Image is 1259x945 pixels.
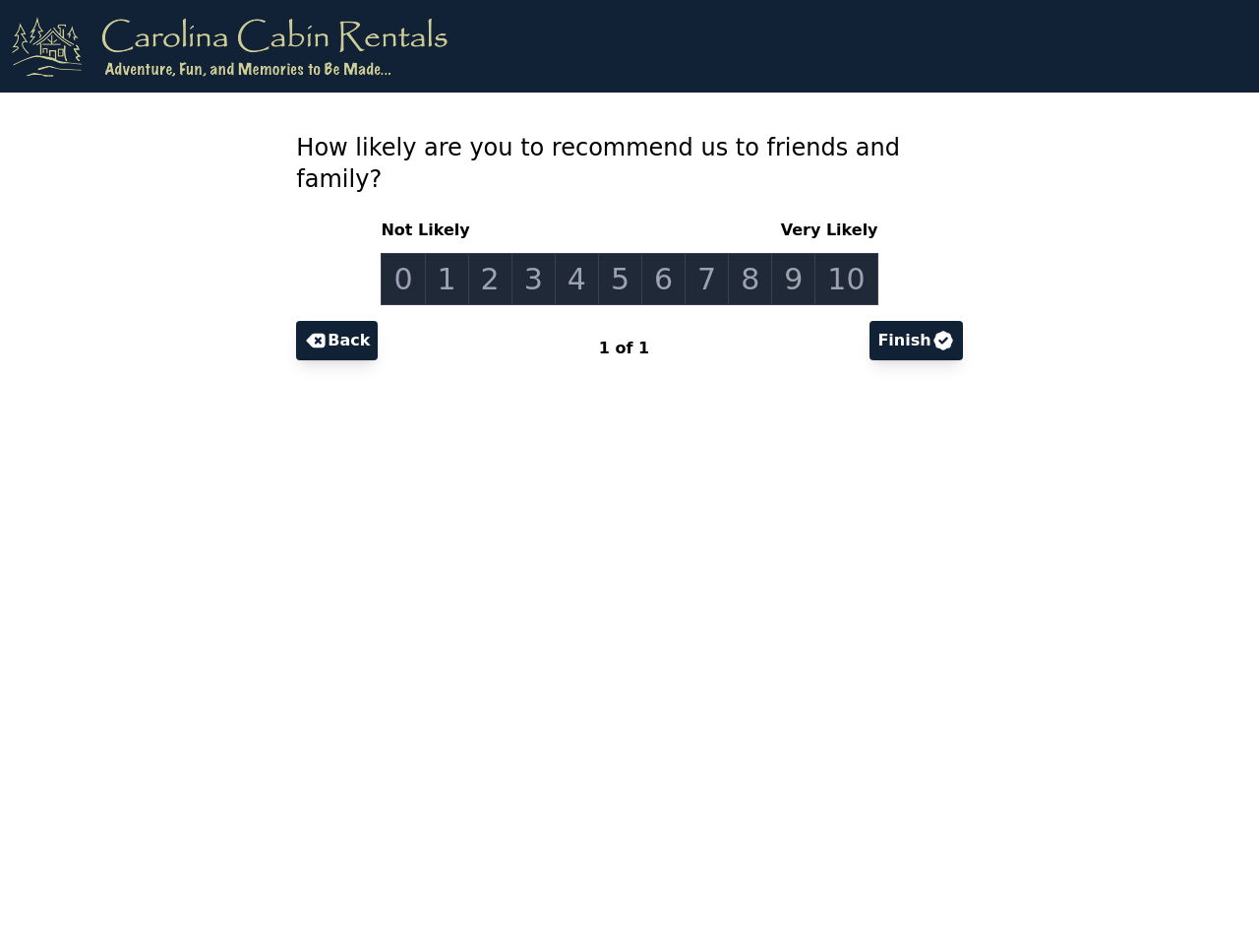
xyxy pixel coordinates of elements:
[771,253,815,305] a: 9
[598,253,642,305] a: 5
[468,253,512,305] a: 2
[869,321,962,360] button: Finish
[814,253,877,305] a: 10
[555,253,599,305] a: 4
[296,321,378,360] button: Back
[599,339,649,357] span: 1 of 1
[296,134,900,193] span: How likely are you to recommend us to friends and family?
[728,253,772,305] a: 8
[425,253,469,305] a: 1
[773,219,878,242] span: Very Likely
[685,253,729,305] a: 7
[381,219,477,242] span: Not Likely
[641,253,686,305] a: 6
[511,253,556,305] a: 3
[12,16,448,77] img: logo.png
[381,253,425,305] a: 0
